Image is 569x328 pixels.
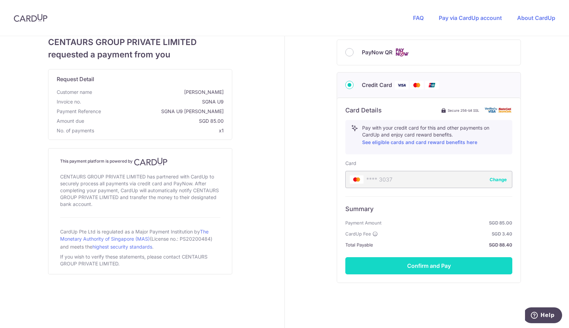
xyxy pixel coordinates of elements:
[57,127,94,134] span: No. of payments
[413,14,424,21] a: FAQ
[517,14,555,21] a: About CardUp
[92,244,152,250] a: highest security standards
[345,219,381,227] span: Payment Amount
[95,89,224,96] span: [PERSON_NAME]
[439,14,502,21] a: Pay via CardUp account
[57,76,94,83] span: translation missing: en.request_detail
[57,118,84,124] span: Amount due
[362,48,392,56] span: PayNow QR
[425,81,439,89] img: Union Pay
[362,124,506,146] p: Pay with your credit card for this and other payments on CardUp and enjoy card reward benefits.
[57,89,92,96] span: Customer name
[60,157,220,166] h4: This payment platform is powered by
[345,257,512,274] button: Confirm and Pay
[57,98,81,105] span: Invoice no.
[60,226,220,252] div: CardUp Pte Ltd is regulated as a Major Payment Institution by (License no.: PS20200484) and meets...
[448,108,479,113] span: Secure 256-bit SSL
[57,108,101,114] span: translation missing: en.payment_reference
[345,241,373,249] span: Total Payable
[345,48,512,57] div: PayNow QR Cards logo
[345,205,512,213] h6: Summary
[395,48,409,57] img: Cards logo
[362,81,392,89] span: Credit Card
[485,107,512,113] img: card secure
[14,14,47,22] img: CardUp
[362,139,477,145] a: See eligible cards and card reward benefits here
[381,230,512,238] strong: SGD 3.40
[219,128,224,133] span: x1
[84,98,224,105] span: SGNA U9
[384,219,512,227] strong: SGD 85.00
[345,230,371,238] span: CardUp Fee
[48,48,232,61] span: requested a payment from you
[134,157,168,166] img: CardUp
[345,106,382,114] h6: Card Details
[60,172,220,209] div: CENTAURS GROUP PRIVATE LIMITED has partnered with CardUp to securely process all payments via cre...
[345,81,512,89] div: Credit Card Visa Mastercard Union Pay
[410,81,424,89] img: Mastercard
[490,176,507,183] button: Change
[345,160,356,167] label: Card
[104,108,224,115] span: SGNA U9 [PERSON_NAME]
[376,241,512,249] strong: SGD 88.40
[48,36,232,48] span: CENTAURS GROUP PRIVATE LIMITED
[395,81,409,89] img: Visa
[525,307,562,325] iframe: Opens a widget where you can find more information
[87,118,224,124] span: SGD 85.00
[60,252,220,269] div: If you wish to verify these statements, please contact CENTAURS GROUP PRIVATE LIMITED.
